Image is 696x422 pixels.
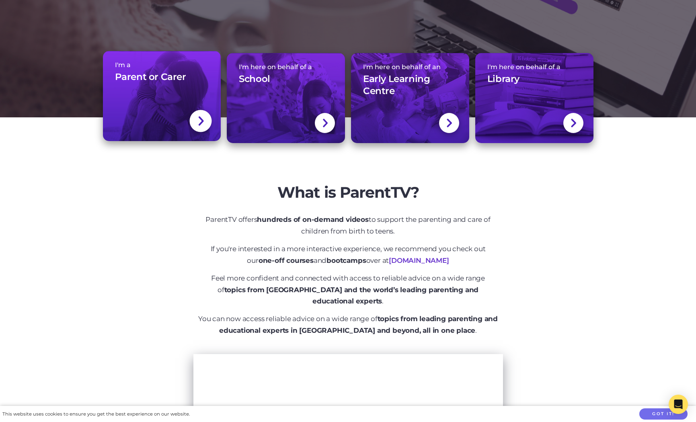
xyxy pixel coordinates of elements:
[669,395,688,414] div: Open Intercom Messenger
[239,73,270,85] h3: School
[197,313,499,336] p: You can now access reliable advice on a wide range of .
[570,118,576,128] img: svg+xml;base64,PHN2ZyBlbmFibGUtYmFja2dyb3VuZD0ibmV3IDAgMCAxNC44IDI1LjciIHZpZXdCb3g9IjAgMCAxNC44ID...
[259,256,314,264] strong: one-off courses
[351,53,469,143] a: I'm here on behalf of anEarly Learning Centre
[239,63,333,71] span: I'm here on behalf of a
[197,183,499,202] h2: What is ParentTV?
[475,53,593,143] a: I'm here on behalf of aLibrary
[197,115,204,127] img: svg+xml;base64,PHN2ZyBlbmFibGUtYmFja2dyb3VuZD0ibmV3IDAgMCAxNC44IDI1LjciIHZpZXdCb3g9IjAgMCAxNC44ID...
[487,63,581,71] span: I'm here on behalf of a
[487,73,519,85] h3: Library
[446,118,452,128] img: svg+xml;base64,PHN2ZyBlbmFibGUtYmFja2dyb3VuZD0ibmV3IDAgMCAxNC44IDI1LjciIHZpZXdCb3g9IjAgMCAxNC44ID...
[389,256,449,264] a: [DOMAIN_NAME]
[227,53,345,143] a: I'm here on behalf of aSchool
[322,118,328,128] img: svg+xml;base64,PHN2ZyBlbmFibGUtYmFja2dyb3VuZD0ibmV3IDAgMCAxNC44IDI1LjciIHZpZXdCb3g9IjAgMCAxNC44ID...
[115,61,209,69] span: I'm a
[224,286,479,305] strong: topics from [GEOGRAPHIC_DATA] and the world’s leading parenting and educational experts
[2,410,190,418] div: This website uses cookies to ensure you get the best experience on our website.
[197,272,499,307] p: Feel more confident and connected with access to reliable advice on a wide range of .
[115,71,186,83] h3: Parent or Carer
[197,243,499,266] p: If you're interested in a more interactive experience, we recommend you check out our and over at
[639,408,688,420] button: Got it!
[103,51,221,141] a: I'm aParent or Carer
[257,215,368,223] strong: hundreds of on-demand videos
[363,73,457,97] h3: Early Learning Centre
[197,214,499,237] p: ParentTV offers to support the parenting and care of children from birth to teens.
[363,63,457,71] span: I'm here on behalf of an
[326,256,366,264] strong: bootcamps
